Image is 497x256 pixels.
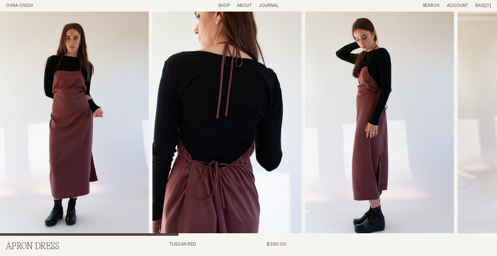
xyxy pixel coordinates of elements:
[152,12,302,236] img: Apron Dress
[6,242,123,252] h2: Apron Dress
[218,3,230,8] a: Shop
[152,12,302,236] div: 2 / 8
[484,3,491,8] span: [0]
[6,3,33,8] a: Home
[305,12,454,236] div: 3 / 8
[259,3,278,8] a: Journal
[447,3,468,8] a: Account
[423,3,440,8] a: Search
[305,12,454,236] img: Apron Dress
[475,3,484,8] span: Bag
[237,3,252,9] summary: About
[267,242,286,247] span: $330.00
